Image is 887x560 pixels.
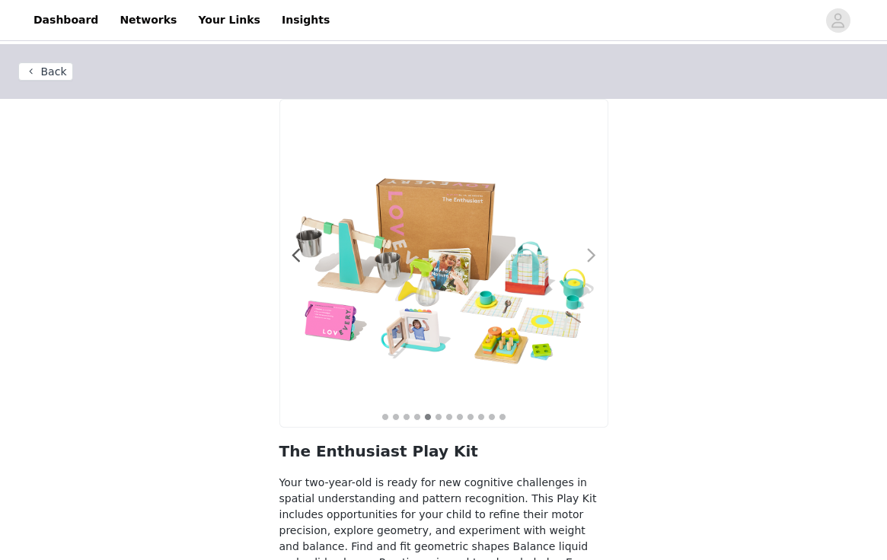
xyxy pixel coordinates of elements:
button: 8 [456,413,464,421]
button: 9 [467,413,474,421]
button: 3 [403,413,410,421]
button: 10 [477,413,485,421]
button: 1 [381,413,389,421]
button: 11 [488,413,496,421]
button: 7 [445,413,453,421]
button: 4 [413,413,421,421]
button: 2 [392,413,400,421]
a: Your Links [189,3,270,37]
button: Back [18,62,73,81]
div: avatar [831,8,845,33]
button: 5 [424,413,432,421]
a: Dashboard [24,3,107,37]
button: 6 [435,413,442,421]
a: Insights [273,3,339,37]
h2: The Enthusiast Play Kit [279,440,608,463]
a: Networks [110,3,186,37]
button: 12 [499,413,506,421]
